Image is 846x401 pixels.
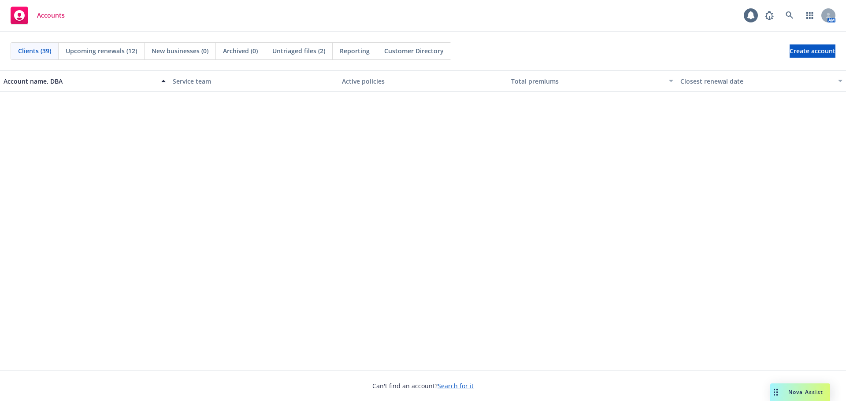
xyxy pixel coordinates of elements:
[770,383,781,401] div: Drag to move
[66,46,137,55] span: Upcoming renewals (12)
[18,46,51,55] span: Clients (39)
[680,77,833,86] div: Closest renewal date
[790,44,835,58] a: Create account
[511,77,664,86] div: Total premiums
[340,46,370,55] span: Reporting
[761,7,778,24] a: Report a Bug
[384,46,444,55] span: Customer Directory
[788,388,823,396] span: Nova Assist
[338,70,508,92] button: Active policies
[677,70,846,92] button: Closest renewal date
[223,46,258,55] span: Archived (0)
[508,70,677,92] button: Total premiums
[4,77,156,86] div: Account name, DBA
[272,46,325,55] span: Untriaged files (2)
[152,46,208,55] span: New businesses (0)
[173,77,335,86] div: Service team
[770,383,830,401] button: Nova Assist
[781,7,798,24] a: Search
[372,381,474,390] span: Can't find an account?
[37,12,65,19] span: Accounts
[438,382,474,390] a: Search for it
[169,70,338,92] button: Service team
[7,3,68,28] a: Accounts
[801,7,819,24] a: Switch app
[342,77,504,86] div: Active policies
[790,43,835,59] span: Create account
